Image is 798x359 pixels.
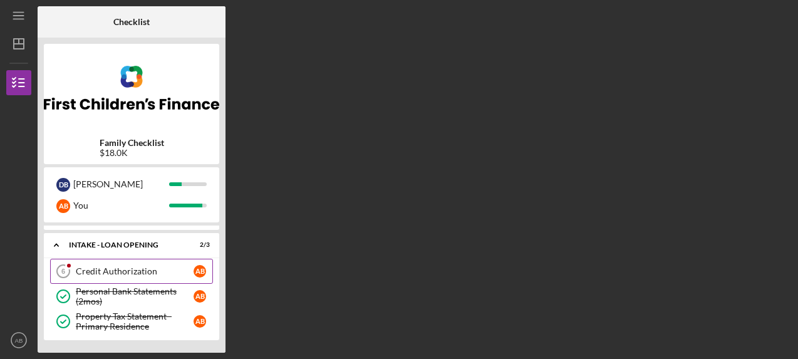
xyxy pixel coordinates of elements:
div: [PERSON_NAME] [73,174,169,195]
text: AB [15,337,23,344]
b: Checklist [113,17,150,27]
a: Property Tax Statement - Primary ResidenceAB [50,309,213,334]
div: You [73,195,169,216]
div: A B [194,290,206,303]
div: 2 / 3 [187,241,210,249]
div: Personal Bank Statements (2mos) [76,286,194,306]
div: Property Tax Statement - Primary Residence [76,311,194,331]
div: D B [56,178,70,192]
a: 6Credit AuthorizationAB [50,259,213,284]
div: Credit Authorization [76,266,194,276]
div: A B [56,199,70,213]
b: Family Checklist [100,138,164,148]
tspan: 6 [61,268,65,275]
img: Product logo [44,50,219,125]
div: $18.0K [100,148,164,158]
div: A B [194,315,206,328]
div: A B [194,265,206,278]
a: Personal Bank Statements (2mos)AB [50,284,213,309]
button: AB [6,328,31,353]
div: INTAKE - LOAN OPENING [69,241,179,249]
